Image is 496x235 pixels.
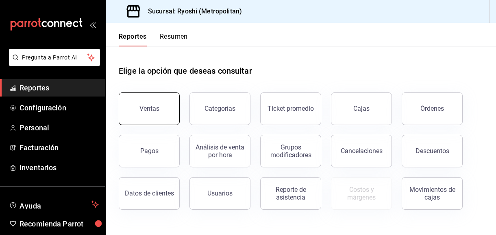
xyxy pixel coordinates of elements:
[268,105,314,112] div: Ticket promedio
[341,147,383,155] div: Cancelaciones
[260,92,321,125] button: Ticket promedio
[353,105,370,112] div: Cajas
[9,49,100,66] button: Pregunta a Parrot AI
[195,143,245,159] div: Análisis de venta por hora
[204,105,235,112] div: Categorías
[331,177,392,210] button: Contrata inventarios para ver este reporte
[119,135,180,167] button: Pagos
[139,105,159,112] div: Ventas
[416,147,449,155] div: Descuentos
[119,177,180,210] button: Datos de clientes
[140,147,159,155] div: Pagos
[331,92,392,125] button: Cajas
[20,122,99,133] span: Personal
[22,53,87,62] span: Pregunta a Parrot AI
[336,186,387,201] div: Costos y márgenes
[189,135,250,167] button: Análisis de venta por hora
[189,92,250,125] button: Categorías
[20,82,99,93] span: Reportes
[265,143,316,159] div: Grupos modificadores
[6,59,100,68] a: Pregunta a Parrot AI
[119,92,180,125] button: Ventas
[260,135,321,167] button: Grupos modificadores
[119,33,188,46] div: navigation tabs
[265,186,316,201] div: Reporte de asistencia
[407,186,457,201] div: Movimientos de cajas
[20,200,88,209] span: Ayuda
[119,65,252,77] h1: Elige la opción que deseas consultar
[402,177,463,210] button: Movimientos de cajas
[189,177,250,210] button: Usuarios
[20,162,99,173] span: Inventarios
[160,33,188,46] button: Resumen
[20,142,99,153] span: Facturación
[420,105,444,112] div: Órdenes
[402,135,463,167] button: Descuentos
[402,92,463,125] button: Órdenes
[207,189,233,197] div: Usuarios
[20,102,99,113] span: Configuración
[119,33,147,46] button: Reportes
[141,7,242,16] h3: Sucursal: Ryoshi (Metropolitan)
[89,21,96,28] button: open_drawer_menu
[125,189,174,197] div: Datos de clientes
[20,218,99,229] span: Recomienda Parrot
[331,135,392,167] button: Cancelaciones
[260,177,321,210] button: Reporte de asistencia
